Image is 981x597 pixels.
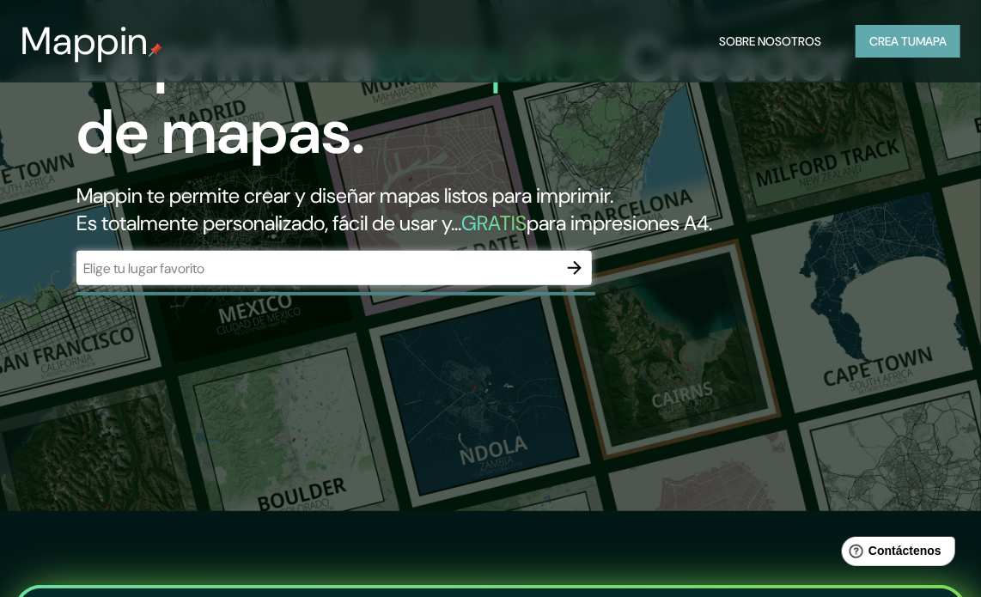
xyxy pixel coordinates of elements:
[21,16,149,66] font: Mappin
[719,34,821,49] font: Sobre nosotros
[76,182,613,209] font: Mappin te permite crear y diseñar mapas listos para imprimir.
[856,25,960,58] button: Crea tumapa
[149,43,162,57] img: pin de mapeo
[916,34,947,49] font: mapa
[828,530,962,578] iframe: Lanzador de widgets de ayuda
[461,210,527,236] font: GRATIS
[76,210,461,236] font: Es totalmente personalizado, fácil de usar y...
[869,34,916,49] font: Crea tu
[712,25,828,58] button: Sobre nosotros
[527,210,712,236] font: para impresiones A4.
[76,259,558,278] input: Elige tu lugar favorito
[76,20,853,172] font: Creador de mapas.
